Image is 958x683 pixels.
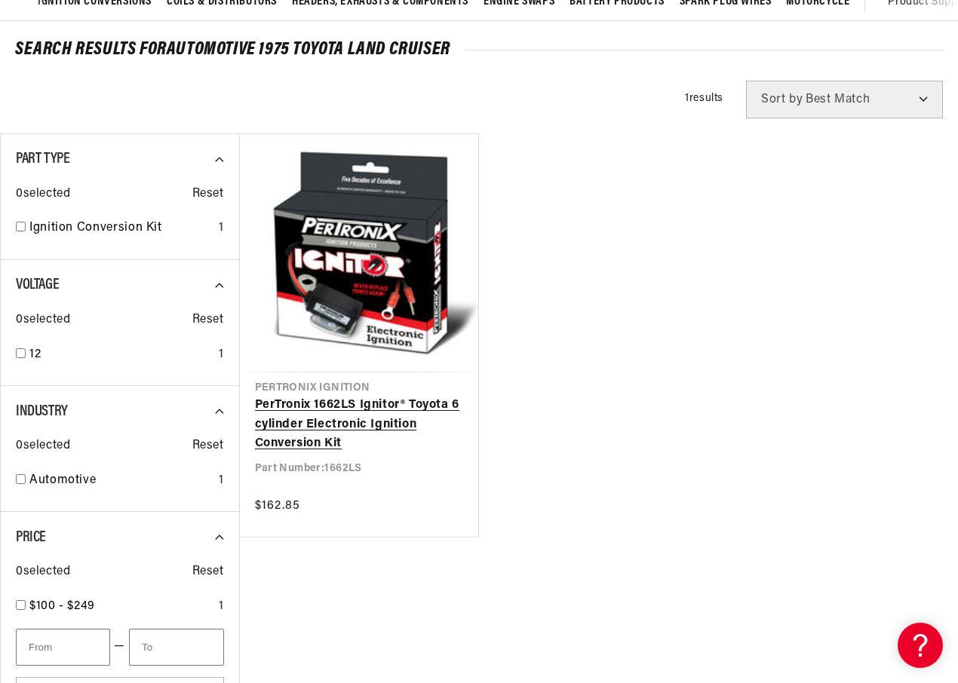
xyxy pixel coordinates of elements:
[192,185,224,204] span: Reset
[219,471,224,491] div: 1
[15,42,943,57] div: SEARCH RESULTS FOR Automotive 1975 Toyota Land Cruiser
[746,81,943,118] select: Sort by
[219,345,224,365] div: 1
[29,345,213,365] a: 12
[192,436,224,456] span: Reset
[29,471,213,491] a: Automotive
[219,219,224,238] div: 1
[129,629,223,666] input: To
[16,185,70,204] span: 0 selected
[192,311,224,330] span: Reset
[16,311,70,330] span: 0 selected
[761,93,803,106] span: Sort by
[255,396,464,454] a: PerTronix 1662LS Ignitor® Toyota 6 cylinder Electronic Ignition Conversion Kit
[114,637,125,657] span: —
[16,436,70,456] span: 0 selected
[29,600,95,612] span: $100 - $249
[16,404,68,419] span: Industry
[16,530,46,545] span: Price
[219,597,224,617] div: 1
[16,152,69,167] span: Part Type
[29,219,213,238] a: Ignition Conversion Kit
[192,562,224,582] span: Reset
[16,277,59,292] span: Voltage
[685,93,723,104] span: 1 results
[16,562,70,582] span: 0 selected
[16,629,110,666] input: From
